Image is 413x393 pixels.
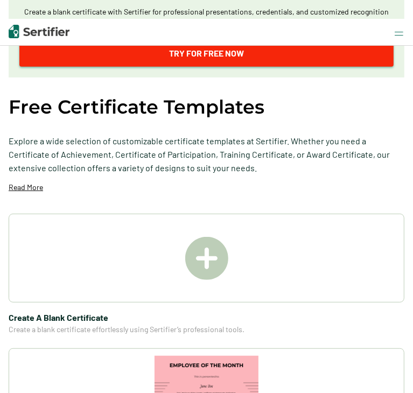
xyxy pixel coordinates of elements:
[9,182,43,193] p: Read More
[185,237,228,280] img: Create A Blank Certificate
[9,134,404,174] p: Explore a wide selection of customizable certificate templates at Sertifier. Whether you need a C...
[9,311,404,324] span: Create A Blank Certificate
[395,32,403,36] img: sertifier header menu icon
[9,91,264,123] h1: Free Certificate Templates
[19,6,394,28] p: Create a blank certificate with Sertifier for professional presentations, credentials, and custom...
[9,25,69,38] img: Sertifier | Digital Credentialing Platform
[9,324,244,335] span: Create a blank certificate effortlessly using Sertifier’s professional tools.
[19,40,394,67] a: Try for Free Now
